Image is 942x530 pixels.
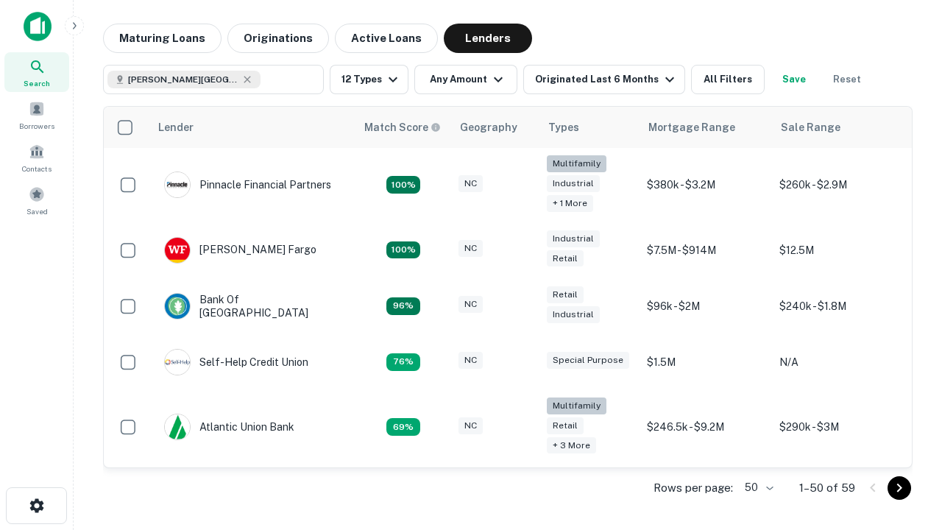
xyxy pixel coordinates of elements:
div: Retail [547,250,584,267]
div: Lender [158,119,194,136]
h6: Match Score [364,119,438,135]
span: Contacts [22,163,52,174]
div: + 1 more [547,195,593,212]
div: Multifamily [547,155,606,172]
div: NC [458,175,483,192]
div: Pinnacle Financial Partners [164,172,331,198]
span: Saved [26,205,48,217]
img: picture [165,238,190,263]
button: Originations [227,24,329,53]
div: Industrial [547,230,600,247]
button: Originated Last 6 Months [523,65,685,94]
span: Borrowers [19,120,54,132]
td: $260k - $2.9M [772,148,904,222]
img: picture [165,350,190,375]
a: Contacts [4,138,69,177]
button: Lenders [444,24,532,53]
div: Atlantic Union Bank [164,414,294,440]
span: [PERSON_NAME][GEOGRAPHIC_DATA], [GEOGRAPHIC_DATA] [128,73,238,86]
div: Special Purpose [547,352,629,369]
th: Lender [149,107,355,148]
button: Active Loans [335,24,438,53]
td: $1.5M [640,334,772,390]
div: Originated Last 6 Months [535,71,679,88]
div: Types [548,119,579,136]
th: Types [539,107,640,148]
div: Matching Properties: 15, hasApolloMatch: undefined [386,241,420,259]
td: N/A [772,334,904,390]
img: picture [165,414,190,439]
a: Search [4,52,69,92]
a: Borrowers [4,95,69,135]
button: 12 Types [330,65,408,94]
td: $290k - $3M [772,390,904,464]
div: NC [458,417,483,434]
td: $96k - $2M [640,278,772,334]
td: $240k - $1.8M [772,278,904,334]
img: picture [165,172,190,197]
button: Save your search to get updates of matches that match your search criteria. [771,65,818,94]
td: $7.5M - $914M [640,222,772,278]
div: Sale Range [781,119,840,136]
iframe: Chat Widget [868,412,942,483]
th: Mortgage Range [640,107,772,148]
button: All Filters [691,65,765,94]
div: Bank Of [GEOGRAPHIC_DATA] [164,293,341,319]
div: Matching Properties: 10, hasApolloMatch: undefined [386,418,420,436]
button: Maturing Loans [103,24,222,53]
div: Retail [547,417,584,434]
a: Saved [4,180,69,220]
div: NC [458,240,483,257]
th: Sale Range [772,107,904,148]
button: Go to next page [888,476,911,500]
p: 1–50 of 59 [799,479,855,497]
div: NC [458,352,483,369]
img: capitalize-icon.png [24,12,52,41]
p: Rows per page: [654,479,733,497]
td: $380k - $3.2M [640,148,772,222]
button: Reset [824,65,871,94]
div: Geography [460,119,517,136]
span: Search [24,77,50,89]
td: $246.5k - $9.2M [640,390,772,464]
div: Capitalize uses an advanced AI algorithm to match your search with the best lender. The match sco... [364,119,441,135]
th: Capitalize uses an advanced AI algorithm to match your search with the best lender. The match sco... [355,107,451,148]
div: Matching Properties: 26, hasApolloMatch: undefined [386,176,420,194]
div: Industrial [547,175,600,192]
th: Geography [451,107,539,148]
div: Matching Properties: 14, hasApolloMatch: undefined [386,297,420,315]
div: Mortgage Range [648,119,735,136]
td: $12.5M [772,222,904,278]
div: 50 [739,477,776,498]
div: [PERSON_NAME] Fargo [164,237,316,264]
img: picture [165,294,190,319]
div: Self-help Credit Union [164,349,308,375]
div: Multifamily [547,397,606,414]
div: Industrial [547,306,600,323]
div: Retail [547,286,584,303]
button: Any Amount [414,65,517,94]
div: NC [458,296,483,313]
div: + 3 more [547,437,596,454]
div: Matching Properties: 11, hasApolloMatch: undefined [386,353,420,371]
